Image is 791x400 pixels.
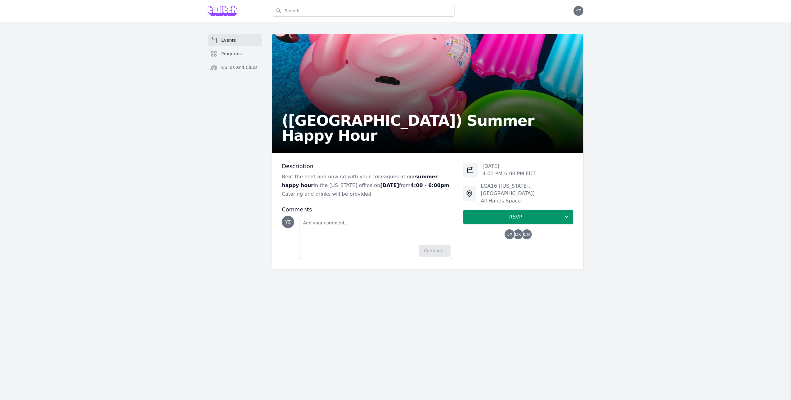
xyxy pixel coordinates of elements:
p: 4:00 PM - 6:00 PM EDT [483,170,536,177]
strong: [DATE] [380,182,399,188]
div: LGA16 ([US_STATE], [GEOGRAPHIC_DATA]) [481,182,573,197]
span: Programs [221,51,242,57]
span: YZ [576,9,581,13]
a: Guilds and Clubs [208,61,262,74]
strong: 4:00 - 6:00pm [411,182,450,188]
p: [DATE] [483,163,536,170]
h2: ([GEOGRAPHIC_DATA]) Summer Happy Hour [282,113,573,143]
div: All Hands Space [481,197,573,205]
a: Programs [208,48,262,60]
p: Beat the heat and unwind with your colleagues at our in the [US_STATE] office on from . Catering ... [282,172,453,198]
img: Grove [208,6,237,16]
input: Search [272,5,455,17]
span: Events [221,37,236,43]
span: YZ [285,220,291,224]
button: RSVP [463,210,573,224]
span: CN [524,232,530,236]
h3: Comments [282,206,453,213]
h3: Description [282,163,453,170]
span: DK [515,232,521,236]
span: RSVP [468,213,563,221]
a: Events [208,34,262,46]
button: Comment [419,245,450,257]
button: YZ [573,6,583,16]
nav: Sidebar [208,34,262,83]
span: Guilds and Clubs [221,64,258,70]
span: DX [506,232,513,236]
